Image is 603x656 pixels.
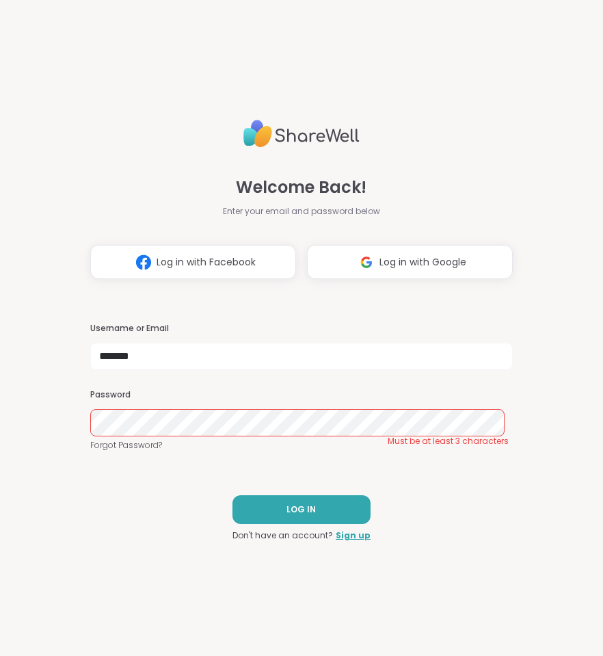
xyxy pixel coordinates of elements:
[353,250,379,275] img: ShareWell Logomark
[157,255,256,270] span: Log in with Facebook
[232,529,333,542] span: Don't have an account?
[90,245,296,279] button: Log in with Facebook
[90,323,512,334] h3: Username or Email
[90,439,512,451] a: Forgot Password?
[232,495,371,524] button: LOG IN
[223,205,380,218] span: Enter your email and password below
[379,255,466,270] span: Log in with Google
[131,250,157,275] img: ShareWell Logomark
[388,436,509,447] span: Must be at least 3 characters
[90,389,512,401] h3: Password
[286,503,316,516] span: LOG IN
[236,175,366,200] span: Welcome Back!
[243,114,360,153] img: ShareWell Logo
[336,529,371,542] a: Sign up
[307,245,513,279] button: Log in with Google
